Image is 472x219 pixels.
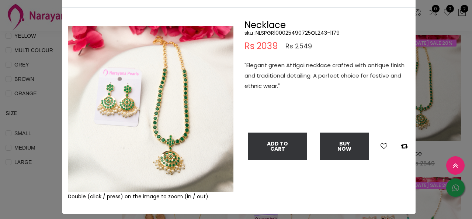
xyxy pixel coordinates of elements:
[399,141,410,151] button: Add to compare
[244,60,410,91] p: "Elegant green Attigai necklace crafted with antique finish and traditional detailing. A perfect ...
[285,42,312,51] span: Rs 2549
[244,21,410,30] h2: Necklace
[244,30,410,36] h5: sku : NLSPGR100025490725OL243-1179
[68,192,233,201] div: Double (click / press) on the image to zoom (in / out).
[320,133,369,160] button: Buy Now
[248,133,307,160] button: Add To Cart
[244,42,278,51] span: Rs 2039
[378,141,389,151] button: Add to wishlist
[68,26,233,192] img: Example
